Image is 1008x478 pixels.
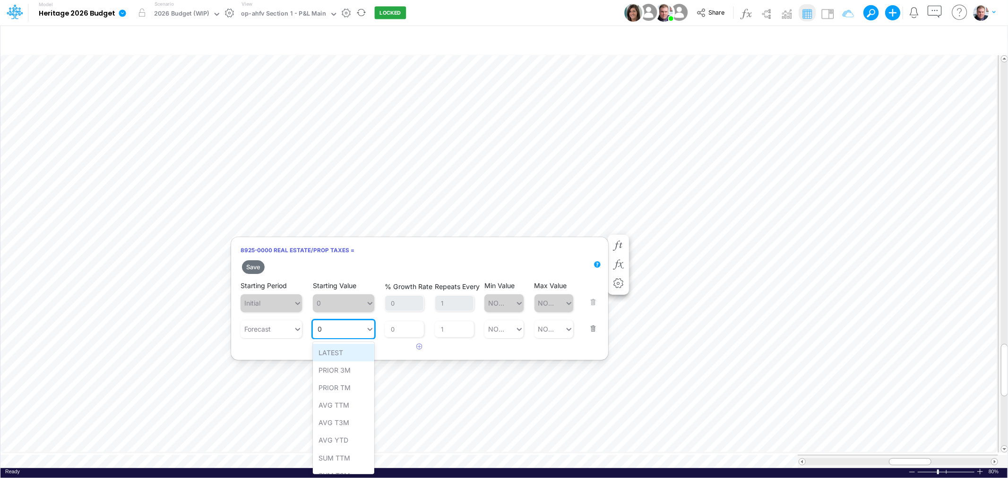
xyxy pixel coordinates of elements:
[375,7,406,19] button: LOCKED
[989,468,1003,475] span: 80%
[917,468,976,475] div: Zoom
[655,4,673,22] img: User Image Icon
[708,9,724,16] span: Share
[241,0,252,8] label: View
[484,281,515,290] label: Min Value
[241,9,326,20] div: op-ahfv Section 1 - P&L Main
[154,9,209,20] div: 2026 Budget (WIP)
[692,6,731,20] button: Share
[231,242,608,258] h6: 8925-0000 Real Estate/Prop Taxes =
[669,2,690,23] img: User Image Icon
[155,0,174,8] label: Scenario
[909,7,920,18] a: Notifications
[39,9,115,18] b: Heritage 2026 Budget
[385,282,432,291] label: % Growth Rate
[593,260,602,269] div: Tooltip anchor
[937,469,939,474] div: Zoom
[488,324,508,334] div: NONE
[244,324,271,334] div: Forecast
[534,281,567,290] label: Max Value
[989,468,1003,475] div: Zoom level
[242,260,265,274] button: Save
[313,281,356,290] label: Starting Value
[624,4,642,22] img: User Image Icon
[5,468,20,475] div: In Ready mode
[241,281,287,290] label: Starting Period
[435,282,480,291] label: Repeats Every
[584,310,596,335] button: Remove row
[538,324,558,334] div: NONE
[638,2,659,23] img: User Image Icon
[9,30,802,49] input: Type a title here
[976,468,984,475] div: Zoom In
[5,469,20,474] span: Ready
[39,2,53,8] label: Model
[908,469,916,476] div: Zoom Out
